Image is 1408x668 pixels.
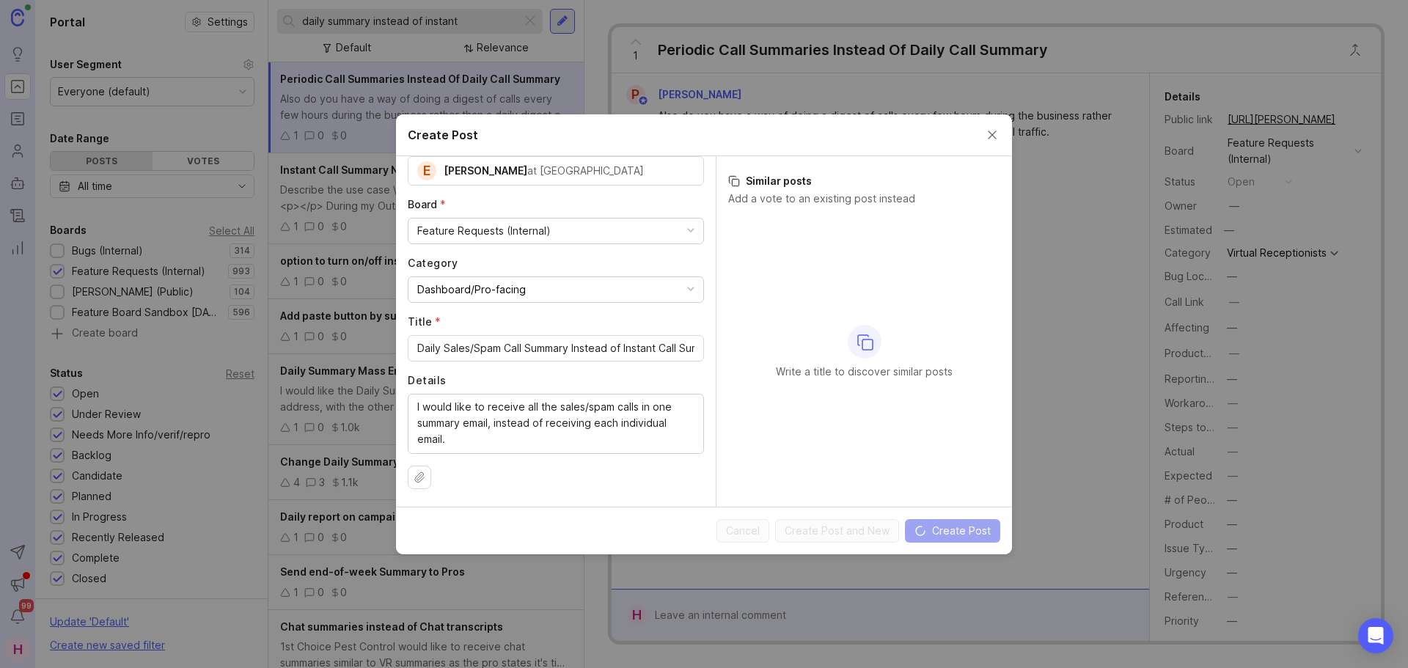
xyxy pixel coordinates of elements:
[444,164,527,177] span: [PERSON_NAME]
[417,161,436,180] div: E
[417,223,551,239] div: Feature Requests (Internal)
[527,163,644,179] div: at [GEOGRAPHIC_DATA]
[408,466,431,489] button: Upload file
[728,174,1000,188] h3: Similar posts
[417,282,526,298] div: Dashboard/Pro-facing
[408,126,478,144] h2: Create Post
[408,315,441,328] span: Title (required)
[408,256,704,271] label: Category
[417,340,694,356] input: Short, descriptive title
[984,127,1000,143] button: Close create post modal
[1358,618,1393,653] div: Open Intercom Messenger
[776,364,953,379] p: Write a title to discover similar posts
[408,373,704,388] label: Details
[417,399,694,447] textarea: I would like to receive all the sales/spam calls in one summary email, instead of receiving each ...
[408,198,446,210] span: Board (required)
[728,191,1000,206] p: Add a vote to an existing post instead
